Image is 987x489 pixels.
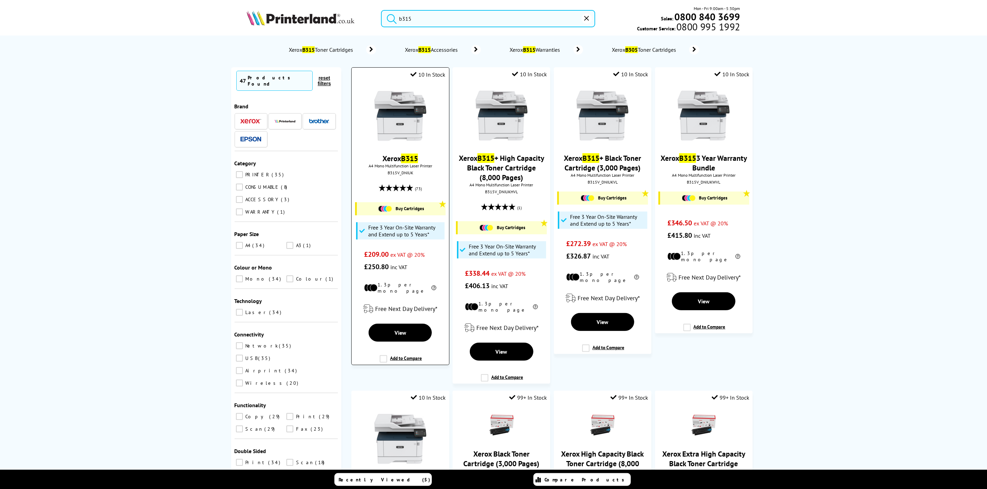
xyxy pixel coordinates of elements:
[667,218,692,227] span: £346.50
[401,154,418,163] mark: B315
[244,309,269,315] span: Laser
[694,5,740,12] span: Mon - Fri 9:00am - 5:30pm
[236,342,243,349] input: Network 35
[272,172,286,178] span: 35
[302,46,315,53] mark: B315
[714,71,749,78] div: 10 In Stock
[244,413,269,420] span: Copy
[694,232,711,239] span: inc VAT
[590,413,615,437] img: Xerox-B310-HC-Black-Toner-Small.gif
[664,195,746,201] a: Buy Cartridges
[286,426,293,432] input: Fax 23
[667,231,692,240] span: £415.80
[285,368,299,374] span: 34
[235,160,256,167] span: Category
[674,13,740,20] a: 0800 840 3699
[235,402,266,409] span: Functionality
[236,309,243,316] input: Laser 34
[364,250,389,259] span: £209.00
[496,348,507,355] span: View
[570,213,645,227] span: Free 3 Year On-Site Warranty and Extend up to 5 Years*
[286,413,293,420] input: Print 29
[592,241,627,247] span: ex VAT @ 20%
[288,46,356,53] span: Xerox Toner Cartridges
[480,225,493,231] img: Cartridges
[235,331,264,338] span: Connectivity
[235,231,259,237] span: Paper Size
[404,46,461,53] span: Xerox Accessories
[240,119,261,124] img: Xerox
[378,206,392,212] img: Cartridges
[244,209,277,215] span: WARRANTY
[559,179,646,185] div: B315V_DNIUKVL
[244,184,281,190] span: CONSUMABLE
[557,288,648,308] div: modal_delivery
[334,473,432,486] a: Recently Viewed (5)
[281,184,289,190] span: 8
[411,394,446,401] div: 10 In Stock
[286,242,293,249] input: A3 1
[277,209,287,215] span: 1
[557,173,648,178] span: A4 Mono Multifunction Laser Printer
[418,46,431,53] mark: B315
[396,206,424,212] span: Buy Cartridges
[581,195,595,201] img: Cartridges
[672,292,735,310] a: View
[265,426,277,432] span: 29
[244,196,281,203] span: ACCESSORY
[518,201,522,214] span: (1)
[235,103,249,110] span: Brand
[244,355,258,361] span: USB
[694,220,728,227] span: ex VAT @ 20%
[470,343,533,361] a: View
[236,380,243,387] input: Wireless 20
[380,355,422,368] label: Add to Compare
[315,459,326,466] span: 18
[571,313,635,331] a: View
[611,45,699,55] a: XeroxB305Toner Cartridges
[375,305,437,313] span: Free Next Day Delivery*
[369,324,432,342] a: View
[456,182,547,187] span: A4 Mono Multifunction Laser Printer
[566,271,639,283] li: 1.3p per mono page
[258,355,272,361] span: 35
[678,90,730,141] img: Xerox-B315-Front-Small.jpg
[679,153,696,163] mark: B315
[339,477,431,483] span: Recently Viewed (5)
[236,367,243,374] input: Airprint 34
[682,195,696,201] img: Cartridges
[411,71,446,78] div: 10 In Stock
[613,71,648,78] div: 10 In Stock
[533,473,631,486] a: Compare Products
[582,153,599,163] mark: B315
[381,10,595,27] input: Search produ
[578,294,640,302] span: Free Next Day Delivery*
[244,459,268,466] span: Print
[637,23,740,32] span: Customer Service:
[566,252,591,261] span: £326.87
[235,297,262,304] span: Technology
[564,153,641,173] a: XeroxB315+ Black Toner Cartridge (3,000 Pages)
[294,426,310,432] span: Fax
[236,184,243,190] input: CONSUMABLE 8
[491,283,508,290] span: inc VAT
[699,195,728,201] span: Buy Cartridges
[465,269,490,278] span: £338.44
[476,324,539,332] span: Free Next Day Delivery*
[288,45,376,55] a: XeroxB315Toner Cartridges
[275,119,295,123] img: Printerland
[319,413,331,420] span: 29
[244,242,252,248] span: A4
[279,343,293,349] span: 35
[698,298,710,305] span: View
[692,413,716,437] img: Xerox-B310-EHC-Black-Toner-Small.gif
[458,189,545,194] div: B315V_DNIUKHVL
[561,449,644,478] a: Xerox High Capacity Black Toner Cartridge (8,000 Pages)
[236,426,243,432] input: Scan 29
[244,172,271,178] span: PRINTER
[248,75,309,87] div: Products Found
[390,251,425,258] span: ex VAT @ 20%
[415,182,422,195] span: (73)
[360,206,442,212] a: Buy Cartridges
[404,45,481,55] a: XeroxB315Accessories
